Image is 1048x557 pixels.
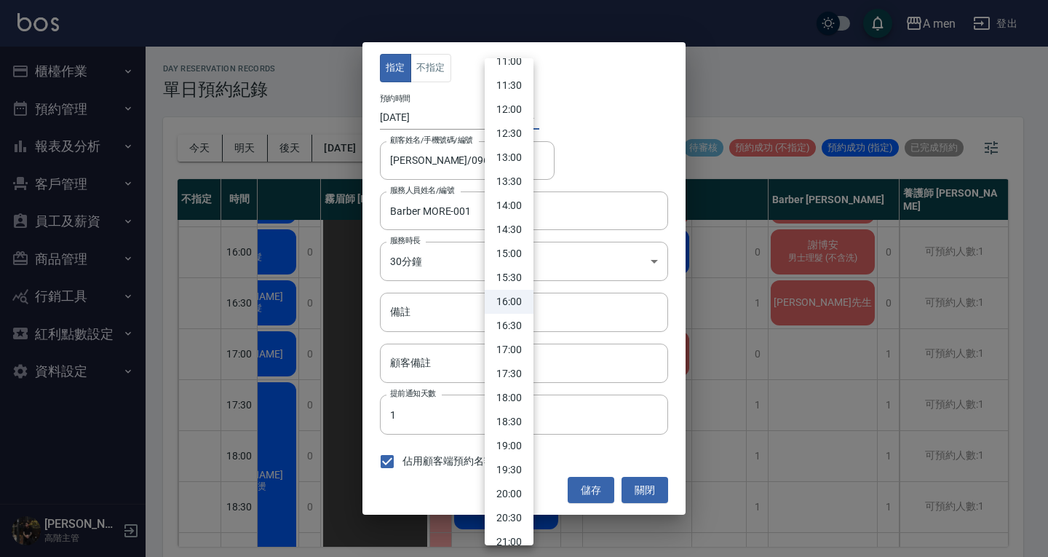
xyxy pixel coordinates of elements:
[485,218,533,242] li: 14:30
[485,530,533,554] li: 21:00
[485,338,533,362] li: 17:00
[485,266,533,290] li: 15:30
[485,170,533,194] li: 13:30
[485,314,533,338] li: 16:30
[485,386,533,410] li: 18:00
[485,146,533,170] li: 13:00
[485,122,533,146] li: 12:30
[485,74,533,98] li: 11:30
[485,50,533,74] li: 11:00
[485,362,533,386] li: 17:30
[485,458,533,482] li: 19:30
[485,242,533,266] li: 15:00
[485,506,533,530] li: 20:30
[485,290,533,314] li: 16:00
[485,194,533,218] li: 14:00
[485,434,533,458] li: 19:00
[485,410,533,434] li: 18:30
[485,482,533,506] li: 20:00
[485,98,533,122] li: 12:00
